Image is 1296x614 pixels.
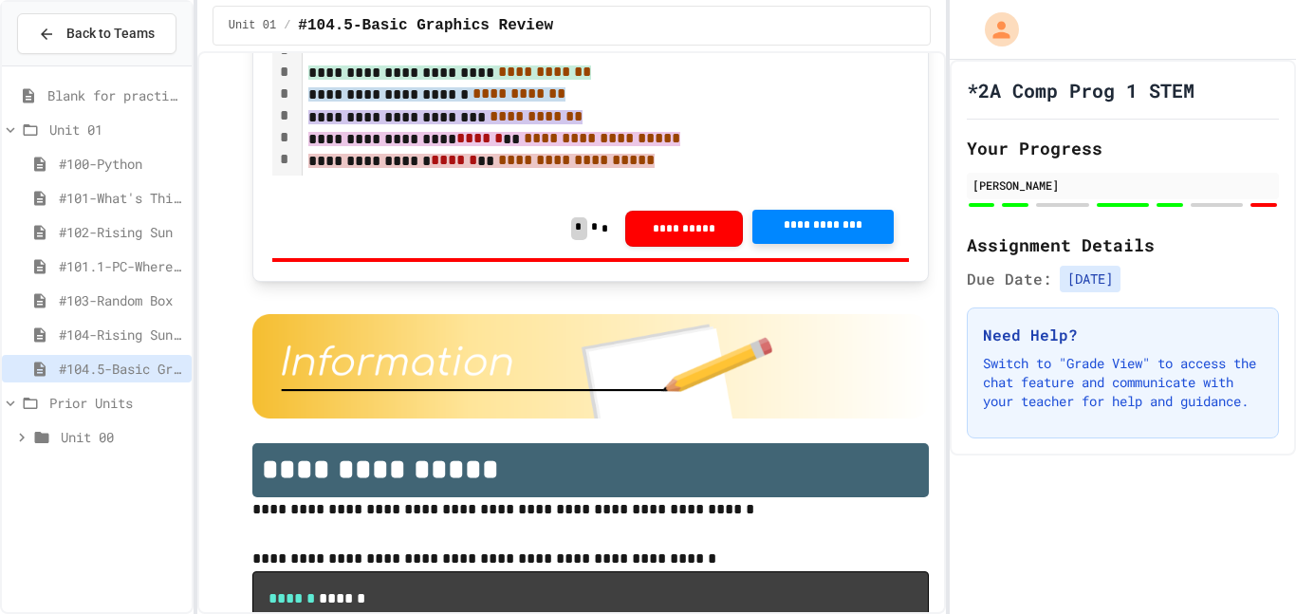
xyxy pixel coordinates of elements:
[967,268,1052,290] span: Due Date:
[284,18,290,33] span: /
[61,427,184,447] span: Unit 00
[967,77,1194,103] h1: *2A Comp Prog 1 STEM
[967,135,1279,161] h2: Your Progress
[972,177,1273,194] div: [PERSON_NAME]
[49,393,184,413] span: Prior Units
[59,256,184,276] span: #101.1-PC-Where am I?
[59,188,184,208] span: #101-What's This ??
[965,8,1024,51] div: My Account
[47,85,184,105] span: Blank for practice
[66,24,155,44] span: Back to Teams
[983,354,1263,411] p: Switch to "Grade View" to access the chat feature and communicate with your teacher for help and ...
[59,359,184,379] span: #104.5-Basic Graphics Review
[59,325,184,344] span: #104-Rising Sun Plus
[967,232,1279,258] h2: Assignment Details
[17,13,176,54] button: Back to Teams
[983,324,1263,346] h3: Need Help?
[298,14,553,37] span: #104.5-Basic Graphics Review
[59,154,184,174] span: #100-Python
[59,290,184,310] span: #103-Random Box
[1060,266,1120,292] span: [DATE]
[59,222,184,242] span: #102-Rising Sun
[49,120,184,140] span: Unit 01
[229,18,276,33] span: Unit 01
